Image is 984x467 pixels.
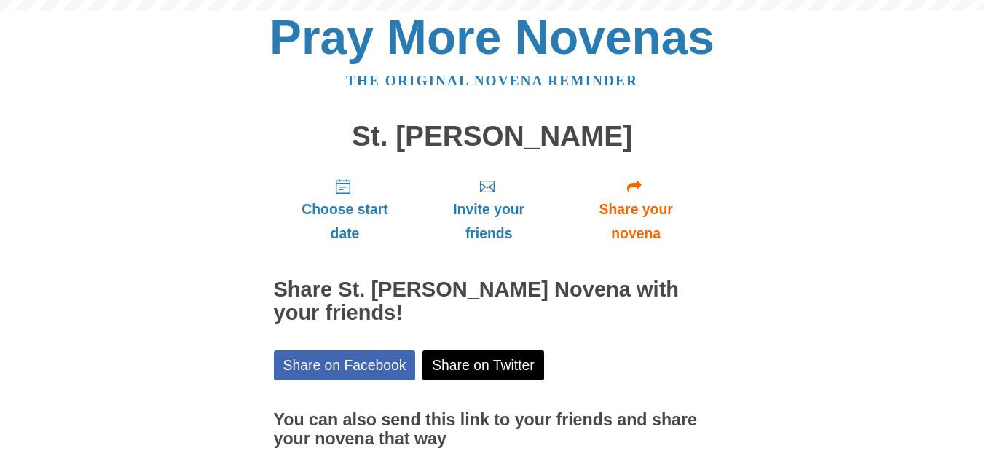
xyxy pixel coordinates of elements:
[269,10,715,64] a: Pray More Novenas
[274,278,711,325] h2: Share St. [PERSON_NAME] Novena with your friends!
[346,73,638,88] a: The original novena reminder
[274,166,417,253] a: Choose start date
[274,411,711,448] h3: You can also send this link to your friends and share your novena that way
[274,350,416,380] a: Share on Facebook
[562,166,711,253] a: Share your novena
[288,197,402,246] span: Choose start date
[576,197,696,246] span: Share your novena
[274,121,711,152] h1: St. [PERSON_NAME]
[422,350,544,380] a: Share on Twitter
[416,166,561,253] a: Invite your friends
[430,197,546,246] span: Invite your friends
